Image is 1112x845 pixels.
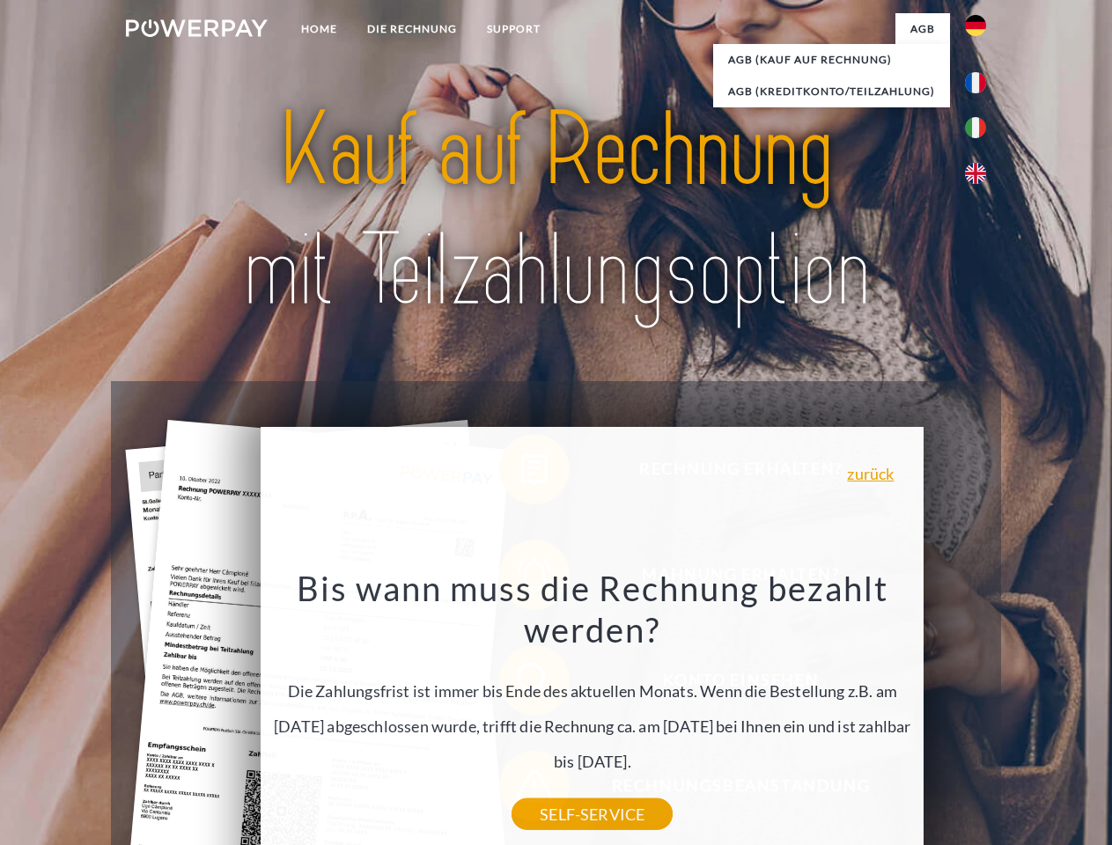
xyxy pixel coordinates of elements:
a: DIE RECHNUNG [352,13,472,45]
div: Die Zahlungsfrist ist immer bis Ende des aktuellen Monats. Wenn die Bestellung z.B. am [DATE] abg... [271,567,914,814]
a: agb [895,13,950,45]
img: en [965,163,986,184]
img: it [965,117,986,138]
a: AGB (Kreditkonto/Teilzahlung) [713,76,950,107]
a: zurück [847,466,894,481]
h3: Bis wann muss die Rechnung bezahlt werden? [271,567,914,651]
img: logo-powerpay-white.svg [126,19,268,37]
img: fr [965,72,986,93]
a: SUPPORT [472,13,556,45]
a: SELF-SERVICE [512,798,673,830]
a: Home [286,13,352,45]
img: de [965,15,986,36]
a: AGB (Kauf auf Rechnung) [713,44,950,76]
img: title-powerpay_de.svg [168,84,944,337]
